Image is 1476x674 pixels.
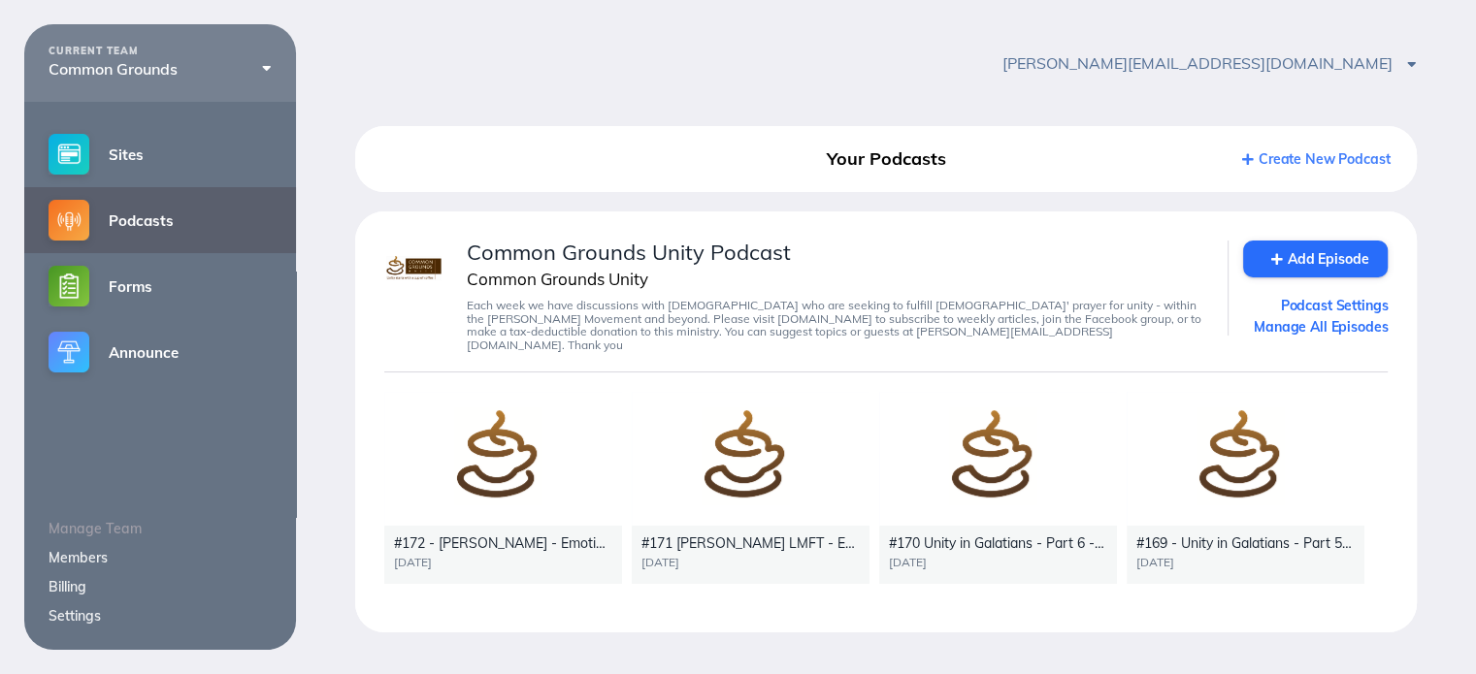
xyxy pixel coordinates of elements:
[889,535,1107,551] div: #170 Unity in Galatians - Part 6 - [DEMOGRAPHIC_DATA] in Me
[641,535,860,551] div: #171 [PERSON_NAME] LMFT - EHS Emotionally Healthy Spirituality Part 1
[49,60,272,78] div: Common Grounds
[24,187,296,253] a: Podcasts
[24,121,296,187] a: Sites
[879,392,1117,584] a: #170 Unity in Galatians - Part 6 - [DEMOGRAPHIC_DATA] in Me[DATE]
[1127,392,1364,584] a: #169 - Unity in Galatians - Part 5 - Flesh and Spirit[DATE]
[467,299,1203,352] div: Each week we have discussions with [DEMOGRAPHIC_DATA] who are seeking to fulfill [DEMOGRAPHIC_DAT...
[467,241,1203,265] div: Common Grounds Unity Podcast
[49,46,272,57] div: CURRENT TEAM
[24,253,296,319] a: Forms
[1243,318,1388,336] a: Manage All Episodes
[49,549,108,566] a: Members
[49,332,89,372] img: announce-small@2x.png
[49,134,89,175] img: sites-small@2x.png
[1136,556,1355,569] div: [DATE]
[384,241,443,299] img: image.png
[641,556,860,569] div: [DATE]
[394,556,612,569] div: [DATE]
[384,392,622,584] a: #172 - [PERSON_NAME] - Emotionally Healthy Spirituality - Part 2[DATE]
[394,535,612,551] div: #172 - [PERSON_NAME] - Emotionally Healthy Spirituality - Part 2
[49,266,89,306] img: forms-small@2x.png
[24,319,296,385] a: Announce
[49,520,142,537] span: Manage Team
[49,607,101,625] a: Settings
[49,578,86,595] a: Billing
[632,392,869,584] a: #171 [PERSON_NAME] LMFT - EHS Emotionally Healthy Spirituality Part 1[DATE]
[1002,53,1417,73] span: [PERSON_NAME][EMAIL_ADDRESS][DOMAIN_NAME]
[889,556,1107,569] div: [DATE]
[1243,297,1388,314] a: Podcast Settings
[1243,241,1388,277] a: Add Episode
[1136,535,1355,551] div: #169 - Unity in Galatians - Part 5 - Flesh and Spirit
[49,200,89,241] img: podcasts-small@2x.png
[1242,150,1390,168] a: Create New Podcast
[718,142,1054,177] div: Your Podcasts
[467,270,1203,289] div: Common Grounds Unity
